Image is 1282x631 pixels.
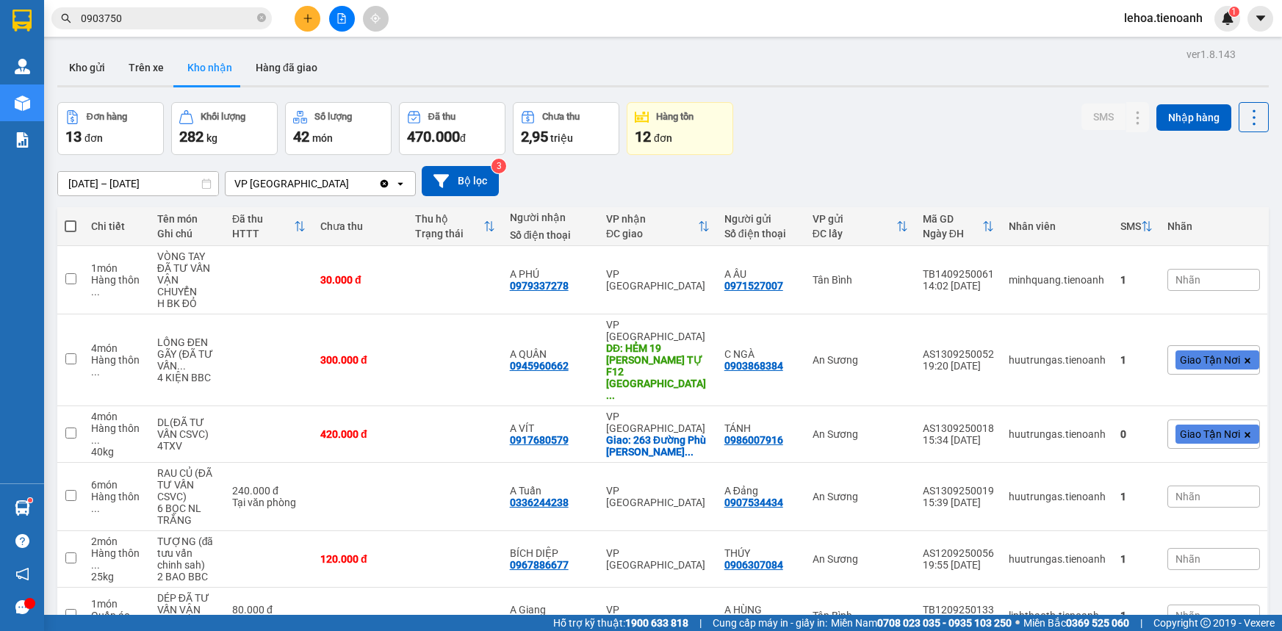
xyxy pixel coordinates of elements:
[157,372,217,383] div: 4 KIỆN BBC
[923,268,994,280] div: TB1409250061
[176,50,244,85] button: Kho nhận
[1009,220,1106,232] div: Nhân viên
[329,6,355,32] button: file-add
[510,212,591,223] div: Người nhận
[293,128,309,145] span: 42
[81,10,254,26] input: Tìm tên, số ĐT hoặc mã đơn
[813,228,896,239] div: ĐC lấy
[157,571,217,583] div: 2 BAO BBC
[91,547,143,571] div: Hàng thông thường
[923,213,982,225] div: Mã GD
[813,610,908,621] div: Tân Bình
[1112,9,1214,27] span: lehoa.tienoanh
[91,446,143,458] div: 40 kg
[606,434,710,458] div: Giao: 263 Đường Phù Đổng Thiên Vương, Phường 8, Đà Lạt, Lâm Đồng
[1009,274,1106,286] div: minhquang.tienoanh
[232,485,306,497] div: 240.000 đ
[91,354,143,378] div: Hàng thông thường
[415,213,483,225] div: Thu hộ
[1229,7,1239,17] sup: 1
[923,280,994,292] div: 14:02 [DATE]
[1120,491,1153,502] div: 1
[57,50,117,85] button: Kho gửi
[724,422,798,434] div: TÁNH
[813,428,908,440] div: An Sương
[923,547,994,559] div: AS1209250056
[625,617,688,629] strong: 1900 633 818
[510,229,591,241] div: Số điện thoại
[923,422,994,434] div: AS1309250018
[57,102,164,155] button: Đơn hàng13đơn
[65,128,82,145] span: 13
[91,598,143,610] div: 1 món
[627,102,733,155] button: Hàng tồn12đơn
[510,434,569,446] div: 0917680579
[320,354,400,366] div: 300.000 đ
[724,604,798,616] div: A HÙNG
[1175,491,1200,502] span: Nhãn
[1009,491,1106,502] div: huutrungas.tienoanh
[724,497,783,508] div: 0907534434
[1180,353,1240,367] span: Giao Tận Nơi
[232,228,294,239] div: HTTT
[510,559,569,571] div: 0967886677
[314,112,352,122] div: Số lượng
[724,434,783,446] div: 0986007916
[1175,553,1200,565] span: Nhãn
[91,262,143,274] div: 1 món
[923,497,994,508] div: 15:39 [DATE]
[1009,354,1106,366] div: huutrungas.tienoanh
[915,207,1001,246] th: Toggle SortBy
[157,213,217,225] div: Tên món
[923,360,994,372] div: 19:20 [DATE]
[303,13,313,24] span: plus
[923,559,994,571] div: 19:55 [DATE]
[635,128,651,145] span: 12
[510,280,569,292] div: 0979337278
[923,434,994,446] div: 15:34 [DATE]
[234,176,349,191] div: VP [GEOGRAPHIC_DATA]
[923,604,994,616] div: TB1209250133
[1175,274,1200,286] span: Nhãn
[179,128,204,145] span: 282
[91,479,143,491] div: 6 món
[15,500,30,516] img: warehouse-icon
[1023,615,1129,631] span: Miền Bắc
[1156,104,1231,131] button: Nhập hàng
[320,553,400,565] div: 120.000 đ
[877,617,1012,629] strong: 0708 023 035 - 0935 103 250
[157,228,217,239] div: Ghi chú
[656,112,694,122] div: Hàng tồn
[521,128,548,145] span: 2,95
[606,213,698,225] div: VP nhận
[91,366,100,378] span: ...
[553,615,688,631] span: Hỗ trợ kỹ thuật:
[312,132,333,144] span: món
[285,102,392,155] button: Số lượng42món
[1120,354,1153,366] div: 1
[91,571,143,583] div: 25 kg
[232,604,306,616] div: 80.000 đ
[422,166,499,196] button: Bộ lọc
[724,360,783,372] div: 0903868384
[606,319,710,342] div: VP [GEOGRAPHIC_DATA]
[724,485,798,497] div: A Đảng
[378,178,390,190] svg: Clear value
[1175,610,1200,621] span: Nhãn
[654,132,672,144] span: đơn
[805,207,915,246] th: Toggle SortBy
[923,348,994,360] div: AS1309250052
[724,268,798,280] div: A ÂU
[1180,428,1240,441] span: Giao Tận Nơi
[923,228,982,239] div: Ngày ĐH
[225,207,313,246] th: Toggle SortBy
[606,547,710,571] div: VP [GEOGRAPHIC_DATA]
[320,220,400,232] div: Chưa thu
[1247,6,1273,32] button: caret-down
[510,497,569,508] div: 0336244238
[15,95,30,111] img: warehouse-icon
[606,604,710,627] div: VP [GEOGRAPHIC_DATA]
[510,485,591,497] div: A Tuấn
[61,13,71,24] span: search
[91,559,100,571] span: ...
